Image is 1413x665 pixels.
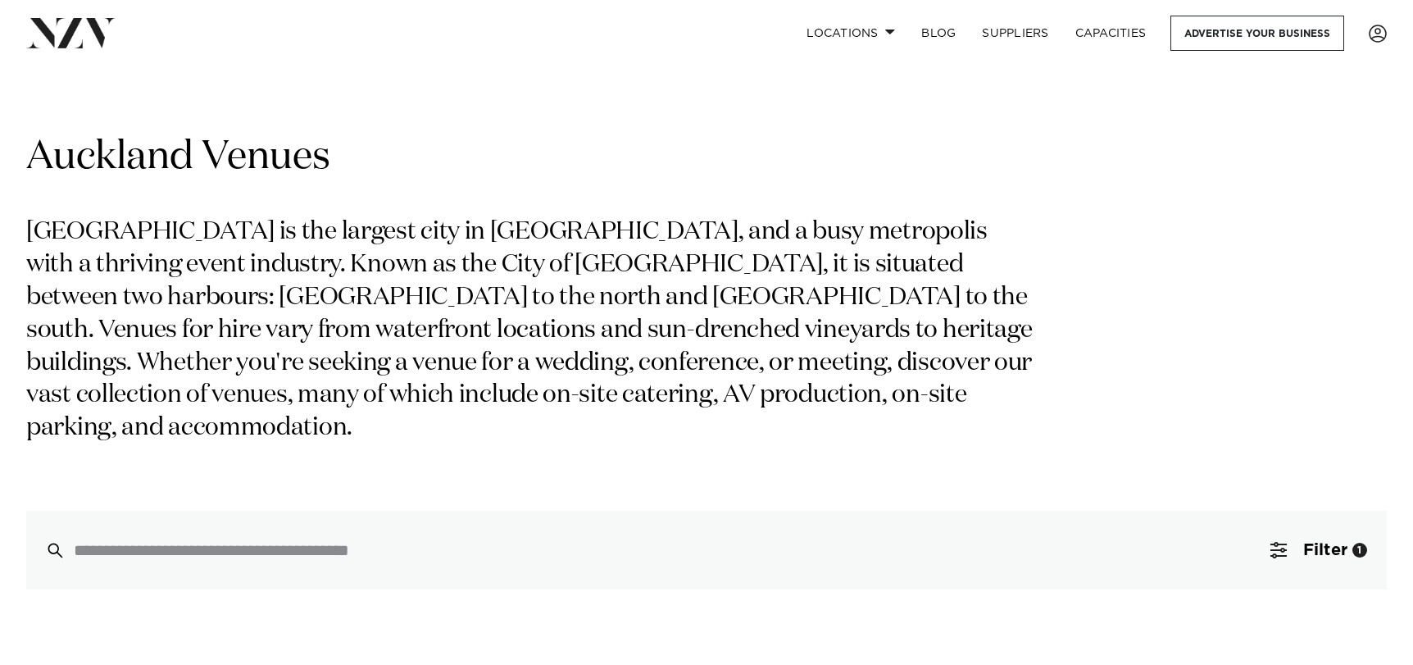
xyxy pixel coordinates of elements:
button: Filter1 [1251,511,1387,590]
a: Locations [793,16,908,51]
p: [GEOGRAPHIC_DATA] is the largest city in [GEOGRAPHIC_DATA], and a busy metropolis with a thriving... [26,216,1039,445]
div: 1 [1352,543,1367,558]
span: Filter [1303,542,1347,558]
a: Advertise your business [1170,16,1344,51]
img: nzv-logo.png [26,18,116,48]
a: BLOG [908,16,969,51]
a: SUPPLIERS [969,16,1061,51]
a: Capacities [1062,16,1160,51]
h1: Auckland Venues [26,132,1387,184]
